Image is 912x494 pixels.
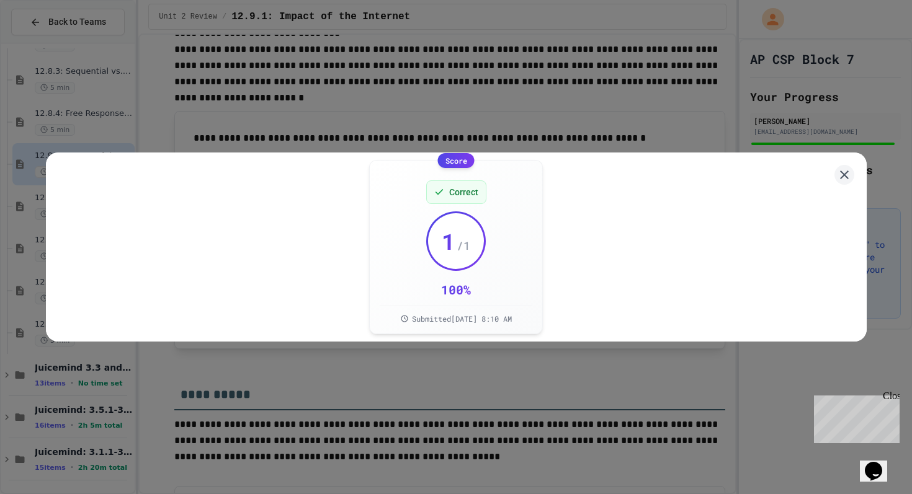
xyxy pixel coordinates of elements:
iframe: chat widget [809,390,900,443]
div: Score [438,153,475,168]
iframe: chat widget [860,444,900,482]
span: Submitted [DATE] 8:10 AM [412,314,512,324]
div: Chat with us now!Close [5,5,86,79]
span: 1 [442,229,455,254]
span: / 1 [457,237,470,254]
div: 100 % [441,281,471,298]
span: Correct [449,186,478,198]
